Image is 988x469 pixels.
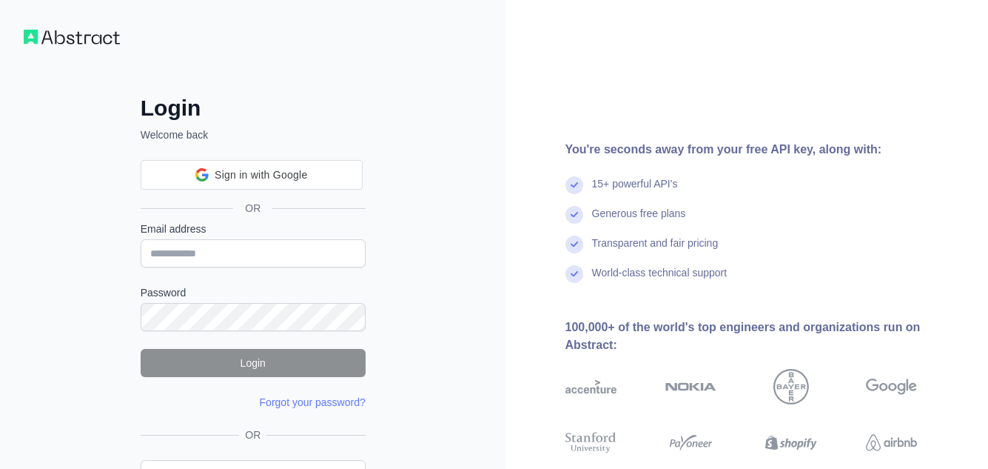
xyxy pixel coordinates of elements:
[141,127,366,142] p: Welcome back
[215,167,307,183] span: Sign in with Google
[773,369,809,405] img: bayer
[565,430,616,456] img: stanford university
[141,160,363,190] div: Sign in with Google
[592,206,686,236] div: Generous free plans
[565,319,965,354] div: 100,000+ of the world's top engineers and organizations run on Abstract:
[141,222,366,236] label: Email address
[765,430,816,456] img: shopify
[24,30,120,44] img: Workflow
[141,349,366,377] button: Login
[665,430,716,456] img: payoneer
[565,236,583,253] img: check mark
[565,206,583,224] img: check mark
[565,369,616,405] img: accenture
[665,369,716,405] img: nokia
[233,201,272,216] span: OR
[141,95,366,122] h2: Login
[866,369,917,405] img: google
[565,141,965,159] div: You're seconds away from your free API key, along with:
[141,285,366,300] label: Password
[592,265,727,295] div: World-class technical support
[260,396,366,408] a: Forgot your password?
[565,265,583,283] img: check mark
[592,236,719,265] div: Transparent and fair pricing
[239,428,266,442] span: OR
[592,176,678,206] div: 15+ powerful API's
[866,430,917,456] img: airbnb
[565,176,583,194] img: check mark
